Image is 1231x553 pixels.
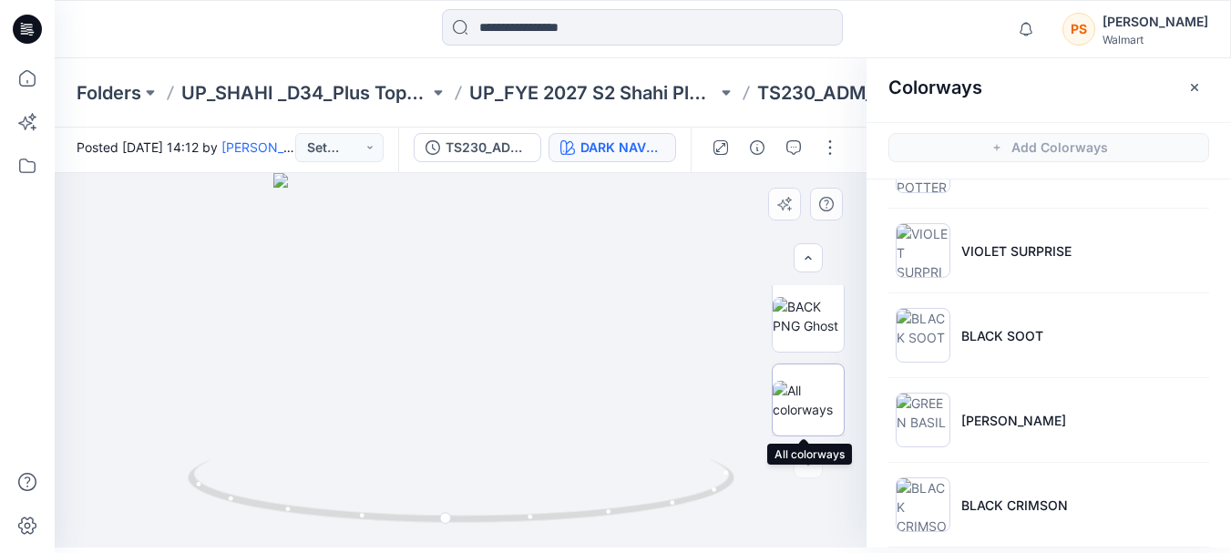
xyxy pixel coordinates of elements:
[1103,11,1208,33] div: [PERSON_NAME]
[961,411,1066,430] p: [PERSON_NAME]
[1103,33,1208,46] div: Walmart
[446,138,529,158] div: TS230_ADM_SMOCK BODICE MINI DRESS
[469,80,717,106] a: UP_FYE 2027 S2 Shahi Plus Tops and Dress
[757,80,1005,106] p: TS230_ADM_SMOCK BODICE MINI DRESS
[77,80,141,106] a: Folders
[221,139,324,155] a: [PERSON_NAME]
[896,477,950,532] img: BLACK CRIMSON
[414,133,541,162] button: TS230_ADM_SMOCK BODICE MINI DRESS
[580,138,664,158] div: DARK NAVY COMBO
[961,326,1043,345] p: BLACK SOOT
[888,77,982,98] h2: Colorways
[896,393,950,447] img: GREEN BASIL
[549,133,676,162] button: DARK NAVY COMBO
[896,308,950,363] img: BLACK SOOT
[896,223,950,278] img: VIOLET SURPRISE
[773,381,844,419] img: All colorways
[961,241,1072,261] p: VIOLET SURPRISE
[77,138,295,157] span: Posted [DATE] 14:12 by
[181,80,429,106] a: UP_SHAHI _D34_Plus Tops and Dresses
[1062,13,1095,46] div: PS
[743,133,772,162] button: Details
[773,297,844,335] img: BACK PNG Ghost
[961,496,1068,515] p: BLACK CRIMSON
